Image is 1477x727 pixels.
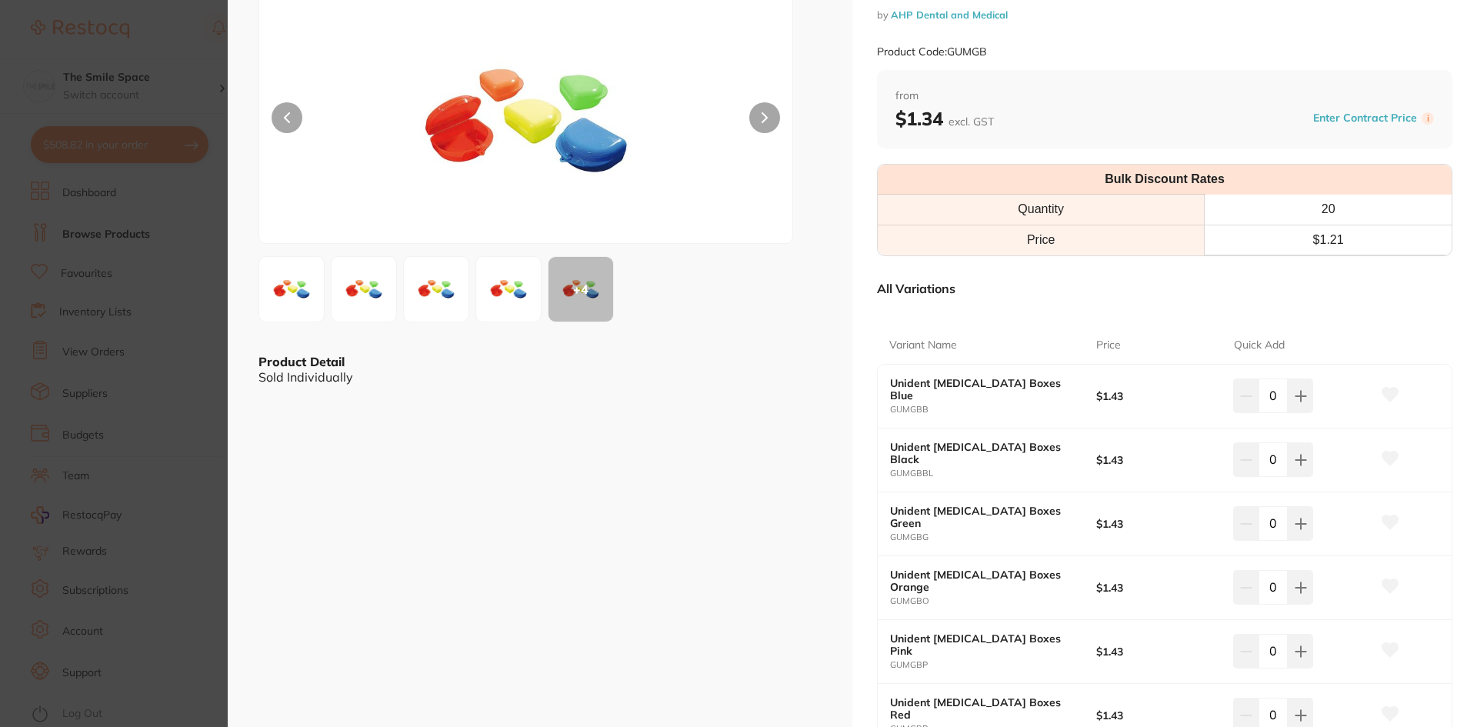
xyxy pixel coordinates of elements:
[877,9,1452,21] small: by
[264,262,319,317] img: anBnLTU4Mzgx
[548,256,614,322] button: +4
[1096,338,1121,353] p: Price
[889,338,957,353] p: Variant Name
[877,45,987,58] small: Product Code: GUMGB
[1096,582,1220,594] b: $1.43
[890,505,1075,529] b: Unident [MEDICAL_DATA] Boxes Green
[891,8,1008,21] a: AHP Dental and Medical
[481,262,536,317] img: anBnLTU4Mzg0
[258,354,345,369] b: Product Detail
[548,257,613,322] div: + 4
[890,377,1075,402] b: Unident [MEDICAL_DATA] Boxes Blue
[1205,225,1452,255] td: $ 1.21
[878,195,1205,225] th: Quantity
[890,632,1075,657] b: Unident [MEDICAL_DATA] Boxes Pink
[258,370,822,384] div: Sold Individually
[877,281,955,296] p: All Variations
[949,115,994,128] span: excl. GST
[1096,709,1220,722] b: $1.43
[878,225,1205,255] td: Price
[890,569,1075,593] b: Unident [MEDICAL_DATA] Boxes Orange
[1205,195,1452,225] th: 20
[890,532,1096,542] small: GUMGBG
[1234,338,1285,353] p: Quick Add
[890,405,1096,415] small: GUMGBB
[336,262,392,317] img: anBnLTU4Mzgy
[1309,111,1422,125] button: Enter Contract Price
[890,696,1075,721] b: Unident [MEDICAL_DATA] Boxes Red
[895,88,1434,104] span: from
[890,660,1096,670] small: GUMGBP
[878,165,1452,195] th: Bulk Discount Rates
[408,262,464,317] img: anBnLTU4Mzgz
[1096,390,1220,402] b: $1.43
[890,469,1096,479] small: GUMGBBL
[890,596,1096,606] small: GUMGBO
[1422,112,1434,125] label: i
[1096,518,1220,530] b: $1.43
[1096,454,1220,466] b: $1.43
[895,107,994,130] b: $1.34
[890,441,1075,465] b: Unident [MEDICAL_DATA] Boxes Black
[1096,645,1220,658] b: $1.43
